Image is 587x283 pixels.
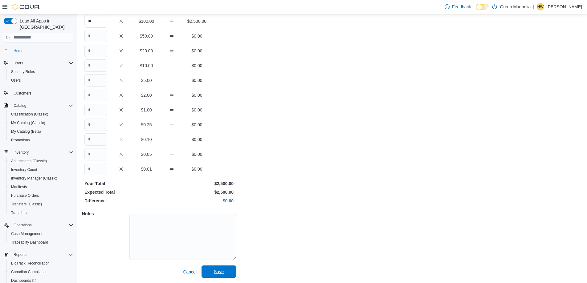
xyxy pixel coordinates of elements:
[84,163,107,175] input: Quantity
[452,4,471,10] span: Feedback
[11,102,29,109] button: Catalog
[84,189,158,195] p: Expected Total
[9,260,52,267] a: BioTrack Reconciliation
[185,122,208,128] p: $0.00
[11,59,26,67] button: Users
[202,265,236,278] button: Save
[1,250,76,259] button: Reports
[135,107,158,113] p: $1.00
[11,167,37,172] span: Inventory Count
[11,47,73,55] span: Home
[6,200,76,208] button: Transfers (Classic)
[135,136,158,143] p: $0.10
[11,184,27,189] span: Manifests
[135,48,158,54] p: $20.00
[6,208,76,217] button: Transfers
[183,269,197,275] span: Cancel
[6,67,76,76] button: Security Roles
[9,136,32,144] a: Promotions
[14,150,29,155] span: Inventory
[1,59,76,67] button: Users
[11,210,26,215] span: Transfers
[11,47,26,55] a: Home
[9,68,73,75] span: Security Roles
[6,191,76,200] button: Purchase Orders
[11,231,42,236] span: Cash Management
[11,240,48,245] span: Traceabilty Dashboard
[135,18,158,24] p: $100.00
[135,122,158,128] p: $0.25
[11,193,39,198] span: Purchase Orders
[6,174,76,183] button: Inventory Manager (Classic)
[1,101,76,110] button: Catalog
[82,208,128,220] h5: Notes
[160,198,234,204] p: $0.00
[11,251,73,258] span: Reports
[12,4,40,10] img: Cova
[185,77,208,83] p: $0.00
[84,89,107,101] input: Quantity
[9,166,73,173] span: Inventory Count
[11,261,50,266] span: BioTrack Reconciliation
[14,91,31,96] span: Customers
[11,120,45,125] span: My Catalog (Classic)
[6,165,76,174] button: Inventory Count
[84,180,158,187] p: Your Total
[9,209,73,216] span: Transfers
[84,15,107,27] input: Quantity
[9,157,49,165] a: Adjustments (Classic)
[537,3,544,10] div: Heather Wheeler
[11,149,31,156] button: Inventory
[9,77,73,84] span: Users
[9,68,37,75] a: Security Roles
[84,45,107,57] input: Quantity
[185,33,208,39] p: $0.00
[9,260,73,267] span: BioTrack Reconciliation
[9,175,73,182] span: Inventory Manager (Classic)
[9,209,29,216] a: Transfers
[1,46,76,55] button: Home
[9,111,51,118] a: Classification (Classic)
[84,119,107,131] input: Quantity
[9,183,73,191] span: Manifests
[11,102,73,109] span: Catalog
[11,278,36,283] span: Dashboards
[11,69,35,74] span: Security Roles
[9,200,73,208] span: Transfers (Classic)
[537,3,544,10] span: HW
[9,239,73,246] span: Traceabilty Dashboard
[9,175,60,182] a: Inventory Manager (Classic)
[9,119,48,127] a: My Catalog (Classic)
[11,89,73,97] span: Customers
[6,229,76,238] button: Cash Management
[9,268,73,276] span: Canadian Compliance
[84,59,107,72] input: Quantity
[14,61,23,66] span: Users
[6,136,76,144] button: Promotions
[185,92,208,98] p: $0.00
[135,151,158,157] p: $0.05
[135,33,158,39] p: $50.00
[6,157,76,165] button: Adjustments (Classic)
[9,157,73,165] span: Adjustments (Classic)
[6,268,76,276] button: Canadian Compliance
[185,151,208,157] p: $0.00
[84,198,158,204] p: Difference
[135,63,158,69] p: $10.00
[11,159,47,164] span: Adjustments (Classic)
[6,119,76,127] button: My Catalog (Classic)
[185,48,208,54] p: $0.00
[17,18,73,30] span: Load All Apps in [GEOGRAPHIC_DATA]
[185,136,208,143] p: $0.00
[185,63,208,69] p: $0.00
[11,251,29,258] button: Reports
[1,148,76,157] button: Inventory
[11,112,48,117] span: Classification (Classic)
[84,30,107,42] input: Quantity
[533,3,534,10] p: |
[185,166,208,172] p: $0.00
[9,192,42,199] a: Purchase Orders
[14,48,23,53] span: Home
[9,128,73,135] span: My Catalog (Beta)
